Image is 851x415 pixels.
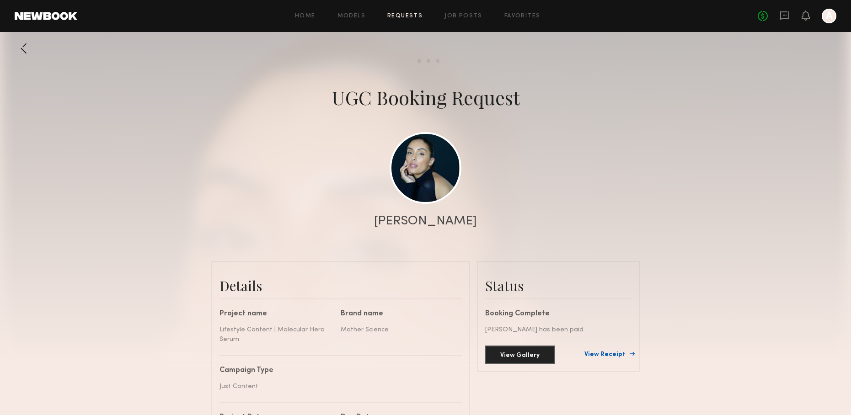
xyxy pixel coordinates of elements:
[485,310,632,318] div: Booking Complete
[485,325,632,335] div: [PERSON_NAME] has been paid.
[584,351,632,358] a: View Receipt
[387,13,423,19] a: Requests
[219,367,455,374] div: Campaign Type
[219,277,462,295] div: Details
[219,325,334,344] div: Lifestyle Content | Molecular Hero Serum
[485,277,632,295] div: Status
[295,13,316,19] a: Home
[341,310,455,318] div: Brand name
[374,215,477,228] div: [PERSON_NAME]
[219,382,455,391] div: Just Content
[337,13,365,19] a: Models
[485,346,555,364] button: View Gallery
[219,310,334,318] div: Project name
[341,325,455,335] div: Mother Science
[822,9,836,23] a: A
[332,85,520,110] div: UGC Booking Request
[504,13,541,19] a: Favorites
[444,13,482,19] a: Job Posts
